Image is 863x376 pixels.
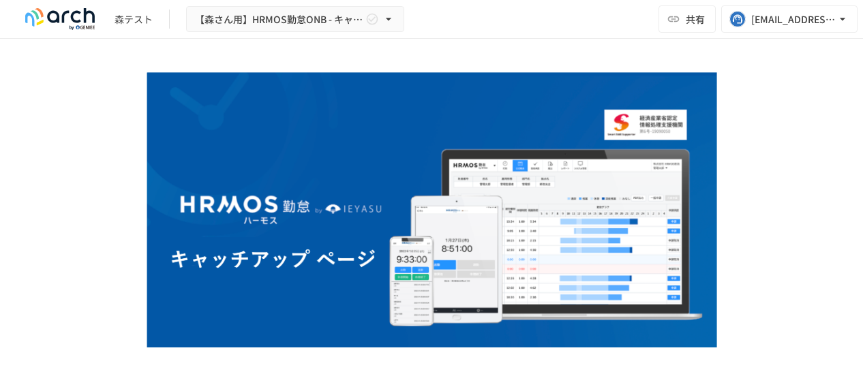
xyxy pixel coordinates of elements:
[115,12,153,27] div: 森テスト
[195,11,363,28] span: 【森さん用】HRMOS勤怠ONB - キャッチアップ
[16,8,104,30] img: logo-default@2x-9cf2c760.svg
[721,5,858,33] button: [EMAIL_ADDRESS][DOMAIN_NAME]
[751,11,836,28] div: [EMAIL_ADDRESS][DOMAIN_NAME]
[686,12,705,27] span: 共有
[658,5,716,33] button: 共有
[147,72,717,356] img: BJKKeCQpXoJskXBox1WcmlAIxmsSe3lt0HW3HWAjxJd
[186,6,404,33] button: 【森さん用】HRMOS勤怠ONB - キャッチアップ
